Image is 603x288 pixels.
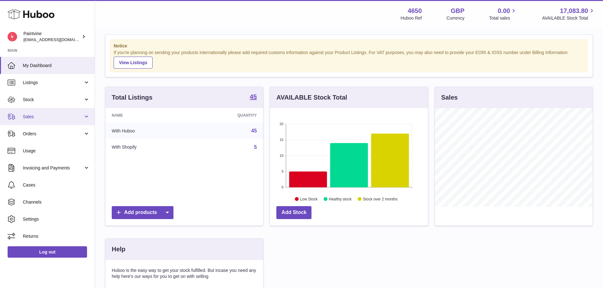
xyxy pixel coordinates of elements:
p: Huboo is the easy way to get your stock fulfilled. But incase you need any help here's our ways f... [112,267,257,279]
text: 10 [280,154,284,157]
div: Paintvine [23,31,80,43]
a: 5 [254,144,257,150]
span: My Dashboard [23,63,90,69]
span: 0.00 [498,7,510,15]
text: Low Stock [300,197,318,201]
a: Log out [8,246,87,258]
a: 45 [251,128,257,133]
span: Orders [23,131,83,137]
div: If you're planning on sending your products internationally please add required customs informati... [114,50,584,69]
span: Settings [23,216,90,222]
h3: Sales [441,93,458,102]
span: Cases [23,182,90,188]
strong: 45 [250,94,257,100]
td: With Shopify [105,139,191,156]
text: Healthy stock [329,197,352,201]
h3: Total Listings [112,93,153,102]
text: 15 [280,138,284,142]
div: Huboo Ref [401,15,422,21]
span: Stock [23,97,83,103]
a: Add Stock [276,206,311,219]
th: Quantity [191,108,263,123]
strong: GBP [451,7,464,15]
strong: 4650 [408,7,422,15]
h3: Help [112,245,125,254]
span: [EMAIL_ADDRESS][DOMAIN_NAME] [23,37,93,42]
text: Stock over 2 months [363,197,398,201]
a: 0.00 Total sales [489,7,517,21]
span: Usage [23,148,90,154]
a: 17,083.80 AVAILABLE Stock Total [542,7,595,21]
text: 0 [282,185,284,189]
span: Sales [23,114,83,120]
span: AVAILABLE Stock Total [542,15,595,21]
img: euan@paintvine.co.uk [8,32,17,41]
a: View Listings [114,57,153,69]
a: Add products [112,206,173,219]
h3: AVAILABLE Stock Total [276,93,347,102]
span: Channels [23,199,90,205]
span: Invoicing and Payments [23,165,83,171]
span: Listings [23,80,83,86]
a: 45 [250,94,257,101]
span: Total sales [489,15,517,21]
strong: Notice [114,43,584,49]
span: Returns [23,233,90,239]
td: With Huboo [105,123,191,139]
text: 5 [282,169,284,173]
span: 17,083.80 [560,7,588,15]
div: Currency [447,15,465,21]
text: 20 [280,122,284,126]
th: Name [105,108,191,123]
